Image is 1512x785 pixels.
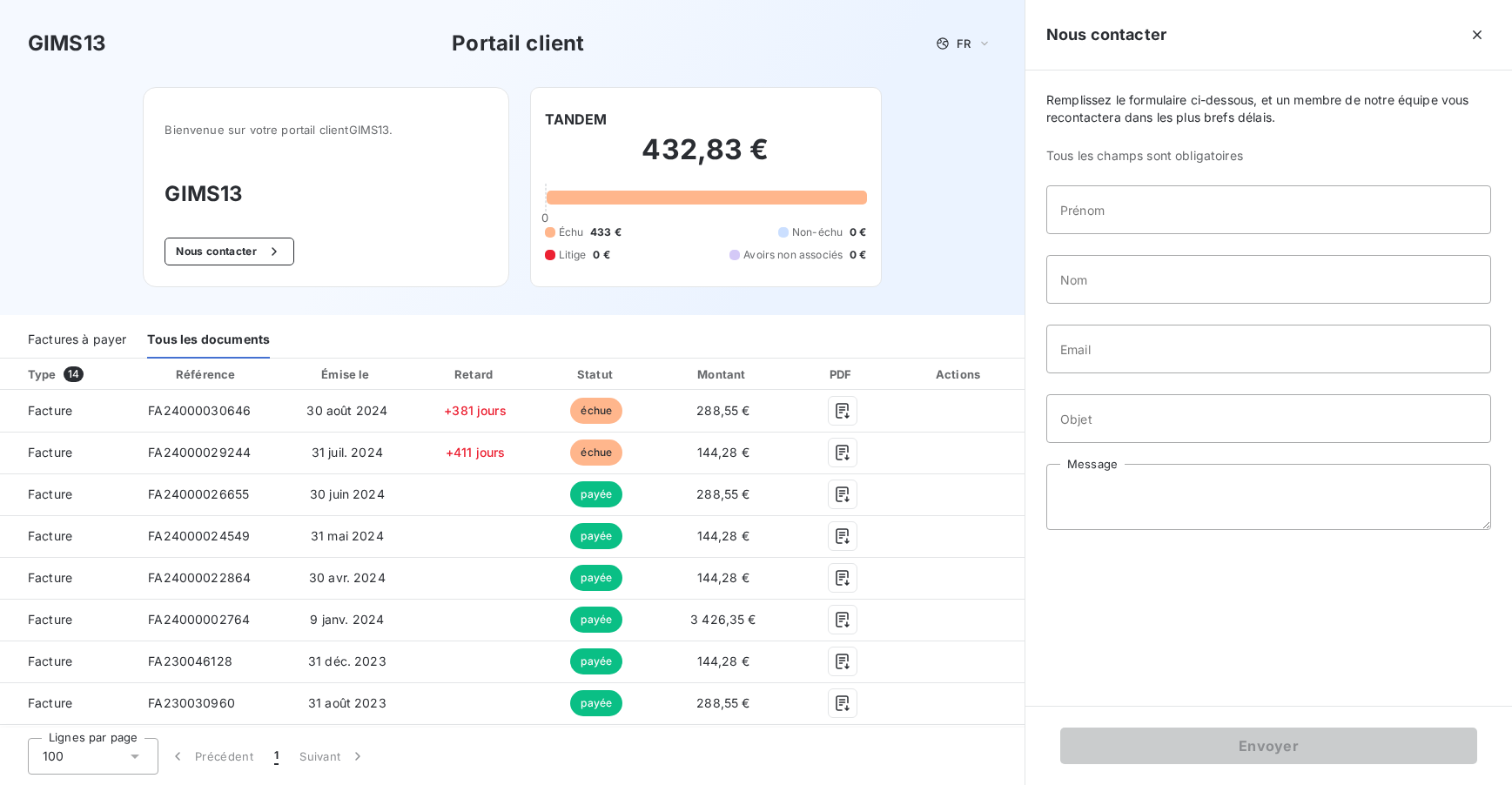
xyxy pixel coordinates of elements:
span: 288,55 € [696,695,749,710]
span: 144,28 € [697,528,749,543]
span: payée [570,523,622,549]
h3: Portail client [452,28,584,59]
span: Bienvenue sur votre portail client GIMS13 . [165,123,487,137]
span: Facture [14,611,120,628]
span: FA24000029244 [148,445,251,460]
span: 144,28 € [697,570,749,585]
span: 31 déc. 2023 [308,654,386,668]
h2: 432,83 € [545,132,867,185]
input: placeholder [1046,255,1491,304]
span: FA24000030646 [148,403,251,418]
div: Actions [898,366,1021,383]
span: 100 [43,748,64,765]
div: Factures à payer [28,322,126,359]
span: Facture [14,486,120,503]
span: FR [957,37,971,50]
h3: GIMS13 [165,178,487,210]
span: 288,55 € [696,403,749,418]
input: placeholder [1046,394,1491,443]
span: Facture [14,569,120,587]
button: Nous contacter [165,238,293,265]
span: 1 [274,748,279,765]
div: Référence [176,367,235,381]
span: échue [570,398,622,424]
button: Envoyer [1060,728,1477,764]
button: Précédent [158,738,264,775]
span: Échu [559,225,584,240]
span: 0 € [593,247,609,263]
div: PDF [793,366,891,383]
span: Facture [14,444,120,461]
span: 288,55 € [696,486,749,501]
span: 30 août 2024 [306,403,387,418]
span: 0 [541,211,548,225]
span: 0 € [850,225,866,240]
span: Non-échu [792,225,843,240]
span: +411 jours [446,445,506,460]
span: FA24000022864 [148,570,251,585]
span: 31 juil. 2024 [312,445,383,460]
h3: GIMS13 [28,28,106,59]
span: FA24000002764 [148,612,250,627]
div: Montant [660,366,786,383]
span: 0 € [850,247,866,263]
span: 9 janv. 2024 [310,612,384,627]
span: 31 août 2023 [308,695,386,710]
span: payée [570,607,622,633]
span: 144,28 € [697,445,749,460]
span: payée [570,481,622,507]
div: Statut [541,366,654,383]
div: Retard [418,366,534,383]
button: 1 [264,738,289,775]
div: Type [17,366,131,383]
span: Facture [14,694,120,712]
span: Tous les champs sont obligatoires [1046,147,1491,164]
span: +381 jours [444,403,507,418]
span: 433 € [590,225,622,240]
div: Tous les documents [147,322,270,359]
span: FA24000026655 [148,486,249,501]
input: placeholder [1046,325,1491,373]
span: 14 [64,366,84,382]
span: FA230030960 [148,695,235,710]
span: FA24000024549 [148,528,250,543]
span: payée [570,690,622,716]
span: Litige [559,247,587,263]
input: placeholder [1046,185,1491,234]
span: Facture [14,527,120,545]
span: payée [570,565,622,591]
span: Avoirs non associés [743,247,843,263]
span: Remplissez le formulaire ci-dessous, et un membre de notre équipe vous recontactera dans les plus... [1046,91,1491,126]
span: échue [570,439,622,466]
span: 30 avr. 2024 [309,570,386,585]
div: Émise le [284,366,410,383]
span: payée [570,648,622,674]
span: Facture [14,402,120,419]
span: 3 426,35 € [690,612,756,627]
span: 30 juin 2024 [310,486,385,501]
span: 144,28 € [697,654,749,668]
h5: Nous contacter [1046,23,1166,47]
span: Facture [14,653,120,670]
button: Suivant [289,738,377,775]
h6: TANDEM [545,109,608,130]
span: 31 mai 2024 [311,528,384,543]
span: FA230046128 [148,654,232,668]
